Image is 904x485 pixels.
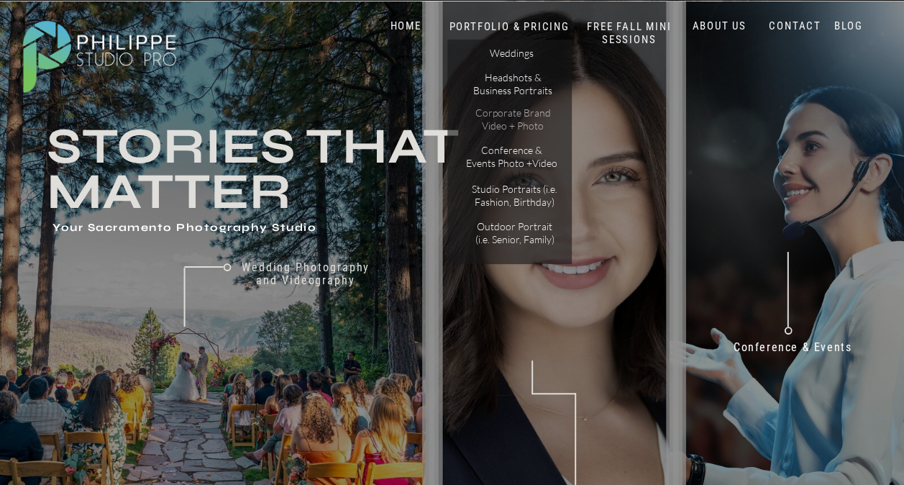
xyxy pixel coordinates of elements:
a: HOME [375,19,437,33]
a: Corporate Brand Video + Photo [472,106,554,132]
a: FREE FALL MINI SESSIONS [570,20,689,47]
a: Conference & Events Photo +Video [466,144,558,169]
a: Studio Portraits (i.e. Fashion, Birthday) [466,183,563,208]
a: CONTACT [766,19,825,33]
a: PORTFOLIO & PRICING [445,20,574,34]
h3: Stories that Matter [47,124,532,212]
a: BLOG [831,19,867,33]
a: Conference & Events [723,341,862,361]
a: Weddings [471,47,552,62]
a: Outdoor Portrait (i.e. Senior, Family) [470,220,560,245]
a: Wedding Photography and Videography [231,261,380,300]
a: ABOUT US [689,19,750,33]
h1: Your Sacramento Photography Studio [52,222,354,236]
h2: Don't just take our word for it [472,345,888,484]
a: Headshots & Business Portraits [472,71,554,96]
